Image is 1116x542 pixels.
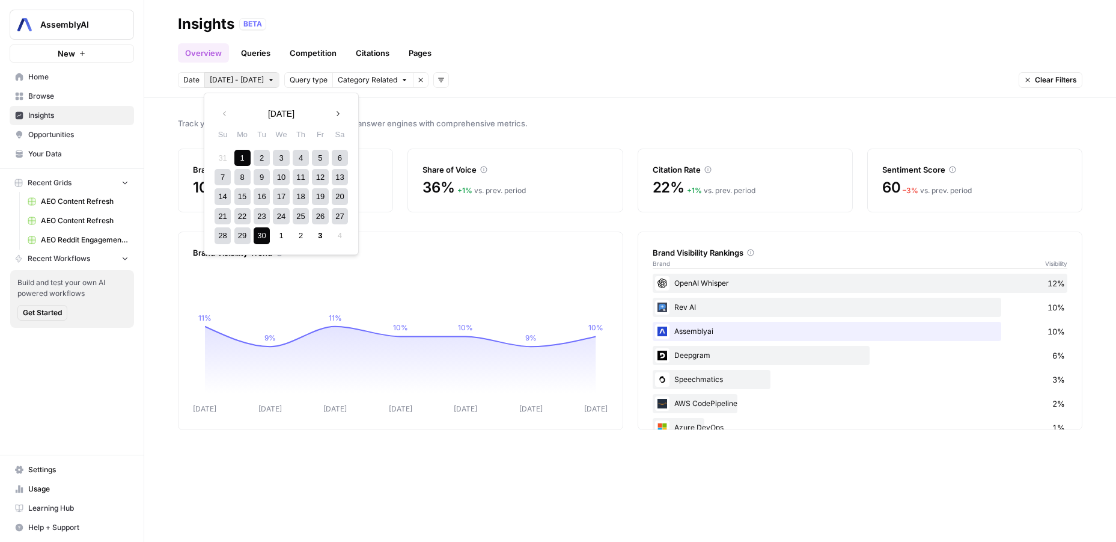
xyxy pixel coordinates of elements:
img: mhe4vjtujq36h53t2unqbj0cd217 [655,420,669,435]
div: Not available Sunday, August 31st, 2025 [215,150,231,166]
span: Date [183,75,200,85]
img: p01h11e1xl50jjsmmbrnhiqver4p [655,348,669,363]
div: Choose Thursday, September 18th, 2025 [293,188,309,205]
div: Assemblyai [653,322,1068,341]
button: Category Related [332,72,413,88]
tspan: [DATE] [323,404,347,413]
tspan: 9% [525,333,537,342]
span: + 1 % [457,186,472,195]
span: Learning Hub [28,503,129,514]
div: Share of Voice [422,164,608,176]
div: Choose Thursday, September 4th, 2025 [293,150,309,166]
span: 1% [1052,422,1065,434]
div: Choose Saturday, September 6th, 2025 [332,150,348,166]
div: Choose Wednesday, September 3rd, 2025 [273,150,289,166]
span: 3% [1052,374,1065,386]
a: AEO Reddit Engagement (3) [22,230,134,250]
span: Browse [28,91,129,102]
tspan: 10% [458,324,473,333]
a: Citations [349,43,397,63]
a: Opportunities [10,125,134,144]
div: Brand Visibility Rankings [653,247,1068,259]
div: Choose Tuesday, September 16th, 2025 [254,188,270,205]
span: Brand [653,259,670,268]
span: 36% [422,178,454,197]
span: Build and test your own AI powered workflows [17,277,127,299]
a: Browse [10,87,134,106]
div: Choose Wednesday, October 1st, 2025 [273,227,289,244]
span: Category Related [338,75,397,85]
button: Help + Support [10,518,134,537]
span: Your Data [28,149,129,159]
a: Home [10,67,134,87]
tspan: 11% [329,313,342,322]
div: Choose Monday, September 29th, 2025 [234,227,251,244]
div: Th [293,126,309,143]
div: Choose Wednesday, September 17th, 2025 [273,188,289,205]
a: Queries [234,43,278,63]
div: BETA [239,18,266,30]
div: Choose Monday, September 22nd, 2025 [234,208,251,224]
span: 10% [193,178,222,197]
span: Visibility [1045,259,1067,268]
span: AEO Content Refresh [41,215,129,226]
img: 0okyxmupk1pl4h1o5xmvl82snl9r [655,372,669,387]
div: Choose Sunday, September 21st, 2025 [215,208,231,224]
div: Su [215,126,231,143]
span: Help + Support [28,522,129,533]
span: 2% [1052,398,1065,410]
a: AEO Content Refresh [22,192,134,211]
button: Clear Filters [1019,72,1082,88]
tspan: [DATE] [584,404,608,413]
span: New [58,48,75,60]
button: Recent Workflows [10,250,134,268]
span: Settings [28,464,129,475]
tspan: 10% [588,324,603,333]
div: Tu [254,126,270,143]
div: Fr [312,126,328,143]
span: AEO Content Refresh [41,196,129,207]
div: Choose Friday, September 26th, 2025 [312,208,328,224]
a: Your Data [10,144,134,164]
span: AEO Reddit Engagement (3) [41,235,129,245]
a: Insights [10,106,134,125]
div: Choose Friday, September 12th, 2025 [312,169,328,185]
span: Get Started [23,307,62,318]
img: 30ohngqsev2ncapwg458iuk6ib0l [655,300,669,315]
span: Home [28,72,129,82]
span: 12% [1047,277,1065,289]
div: Choose Monday, September 8th, 2025 [234,169,251,185]
tspan: [DATE] [519,404,543,413]
span: 10% [1047,325,1065,337]
button: [DATE] - [DATE] [204,72,279,88]
button: Recent Grids [10,174,134,192]
div: Choose Monday, September 1st, 2025 [234,150,251,166]
div: Choose Thursday, September 25th, 2025 [293,208,309,224]
tspan: [DATE] [193,404,216,413]
tspan: [DATE] [454,404,477,413]
span: [DATE] - [DATE] [210,75,264,85]
img: 5xpccxype1cywfuoa934uv7cahnr [655,276,669,291]
tspan: [DATE] [389,404,412,413]
span: Track your brand's visibility performance across answer engines with comprehensive metrics. [178,117,1082,129]
span: + 1 % [687,186,702,195]
span: Usage [28,484,129,494]
div: vs. prev. period [903,185,972,196]
div: OpenAI Whisper [653,274,1068,293]
div: Choose Tuesday, September 2nd, 2025 [254,150,270,166]
button: Workspace: AssemblyAI [10,10,134,40]
a: Learning Hub [10,499,134,518]
span: Query type [290,75,328,85]
div: Choose Friday, September 5th, 2025 [312,150,328,166]
div: Speechmatics [653,370,1068,389]
div: Choose Sunday, September 7th, 2025 [215,169,231,185]
span: AssemblyAI [40,19,113,31]
div: Deepgram [653,346,1068,365]
a: Overview [178,43,229,63]
a: Usage [10,479,134,499]
tspan: [DATE] [258,404,282,413]
div: Choose Saturday, September 27th, 2025 [332,208,348,224]
div: [DATE] - [DATE] [204,93,359,255]
div: month 2025-09 [213,148,349,245]
img: ignhbrxz14c4284h0w2j1irtrgkv [655,324,669,339]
